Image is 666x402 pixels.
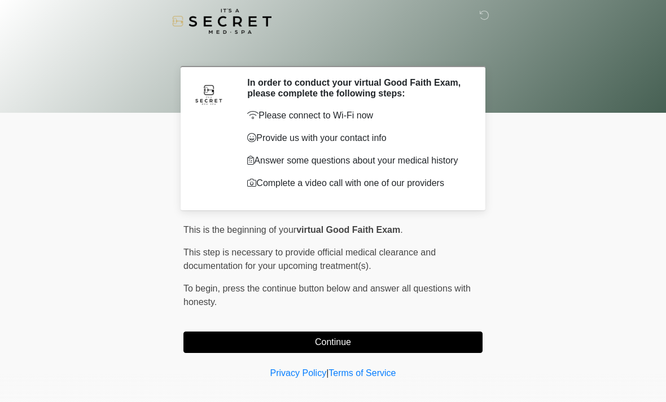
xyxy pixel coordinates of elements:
span: . [400,225,402,235]
a: Terms of Service [328,368,396,378]
p: Provide us with your contact info [247,131,466,145]
button: Continue [183,332,483,353]
p: Please connect to Wi-Fi now [247,109,466,122]
h2: In order to conduct your virtual Good Faith Exam, please complete the following steps: [247,77,466,99]
img: It's A Secret Med Spa Logo [172,8,271,34]
p: Complete a video call with one of our providers [247,176,466,190]
img: Agent Avatar [192,77,226,111]
span: To begin, [183,284,222,293]
span: This is the beginning of your [183,225,296,235]
a: Privacy Policy [270,368,327,378]
span: press the continue button below and answer all questions with honesty. [183,284,471,307]
a: | [326,368,328,378]
strong: virtual Good Faith Exam [296,225,400,235]
h1: ‎ ‎ [175,41,491,61]
span: This step is necessary to provide official medical clearance and documentation for your upcoming ... [183,248,436,271]
p: Answer some questions about your medical history [247,154,466,167]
